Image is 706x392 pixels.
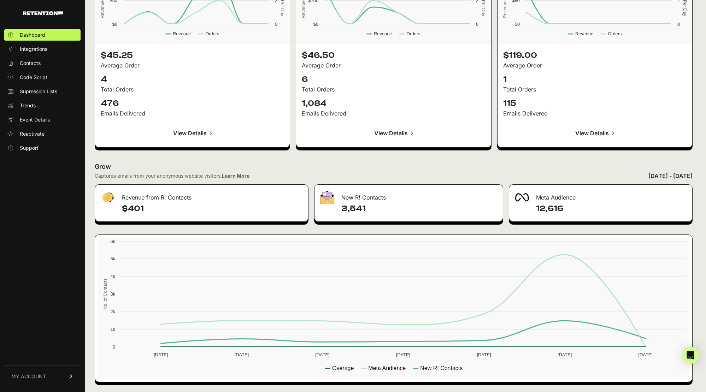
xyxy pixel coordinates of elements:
text: 0 [476,22,478,27]
div: Meta Audience [509,185,692,206]
text: [DATE] [396,352,410,357]
a: Contacts [4,58,81,69]
text: [DATE] [558,352,572,357]
text: [DATE] [477,352,491,357]
img: fa-dollar-13500eef13a19c4ab2b9ed9ad552e47b0d9fc28b02b83b90ba0e00f96d6372e9.png [101,191,115,204]
img: Retention.com [23,11,63,15]
text: 0 [275,22,277,27]
a: Code Script [4,72,81,83]
img: fa-envelope-19ae18322b30453b285274b1b8af3d052b27d846a4fbe8435d1a52b978f639a2.png [320,191,334,204]
span: Event Details [20,116,50,123]
text: [DATE] [639,352,653,357]
text: [DATE] [315,352,329,357]
text: 5k [110,256,115,261]
p: 4 [101,74,284,85]
a: Integrations [4,43,81,55]
text: $0 [313,22,318,27]
text: $0 [514,22,519,27]
span: Reactivate [20,130,45,137]
p: 476 [101,98,284,109]
div: Total Orders [101,85,284,94]
div: Emails Delivered [503,109,687,118]
span: Code Script [20,74,47,81]
div: New R! Contacts [314,185,502,206]
img: fa-meta-2f981b61bb99beabf952f7030308934f19ce035c18b003e963880cc3fabeebb7.png [515,193,529,202]
text: 4k [110,274,115,279]
p: $45.25 [101,50,284,61]
a: View Details [503,125,687,142]
text: Orders [205,31,219,36]
div: Average Order [101,61,284,70]
span: Contacts [20,60,41,67]
div: Emails Delivered [302,109,485,118]
span: Support [20,144,39,152]
text: [DATE] [235,352,249,357]
text: 3k [110,291,115,297]
text: Overage [332,365,354,371]
p: 115 [503,98,687,109]
text: New R! Contacts [420,365,463,371]
text: 6k [110,239,115,244]
a: Trends [4,100,81,111]
div: Total Orders [503,85,687,94]
span: MY ACCOUNT [11,373,46,380]
div: Revenue from R! Contacts [95,185,308,206]
a: Supression Lists [4,86,81,97]
p: 1 [503,74,687,85]
text: Orders [407,31,420,36]
a: Support [4,142,81,154]
text: 0 [677,22,680,27]
p: 6 [302,74,485,85]
div: Total Orders [302,85,485,94]
p: $119.00 [503,50,687,61]
a: Event Details [4,114,81,125]
div: Open Intercom Messenger [682,347,699,364]
div: Average Order [302,61,485,70]
h4: $401 [122,203,302,214]
h2: Grow [95,162,693,172]
a: Learn More [222,173,249,179]
text: Revenue [575,31,593,36]
a: MY ACCOUNT [4,366,81,387]
h4: 12,616 [536,203,687,214]
span: Integrations [20,46,47,53]
div: Emails Delivered [101,109,284,118]
text: 2k [110,309,115,314]
span: Supression Lists [20,88,57,95]
a: View Details [302,125,485,142]
div: [DATE] - [DATE] [648,172,693,180]
h4: 3,541 [341,203,497,214]
text: Revenue [173,31,191,36]
text: 1k [110,327,115,332]
text: Revenue [374,31,392,36]
p: $46.50 [302,50,485,61]
a: Dashboard [4,29,81,41]
text: No. of Contacts [102,278,108,309]
span: Trends [20,102,36,109]
text: 0 [113,344,115,350]
text: $0 [112,22,117,27]
text: [DATE] [154,352,168,357]
text: Meta Audience [368,365,406,371]
span: Dashboard [20,31,45,38]
a: View Details [101,125,284,142]
p: 1,084 [302,98,485,109]
text: Orders [608,31,622,36]
div: Captures emails from your anonymous website visitors. [95,172,249,179]
a: Reactivate [4,128,81,139]
div: Average Order [503,61,687,70]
